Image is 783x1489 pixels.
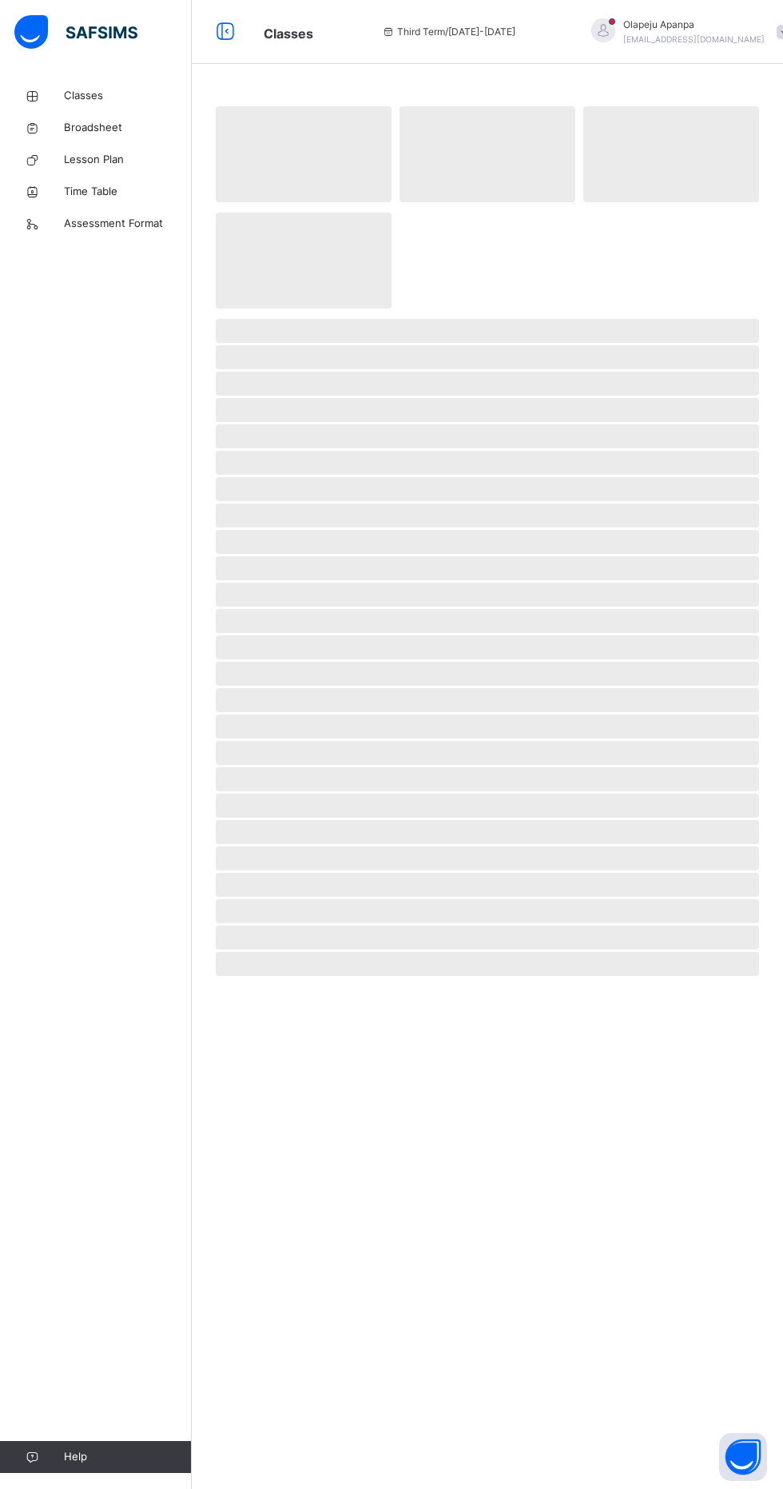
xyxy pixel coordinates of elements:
span: ‌ [216,820,759,844]
span: ‌ [216,609,759,633]
span: ‌ [583,106,759,202]
span: ‌ [216,504,759,528]
span: Broadsheet [64,120,192,136]
span: ‌ [216,583,759,607]
span: Classes [64,88,192,104]
span: ‌ [216,319,759,343]
span: ‌ [216,873,759,897]
span: ‌ [216,688,759,712]
span: ‌ [216,741,759,765]
span: ‌ [216,899,759,923]
span: ‌ [216,846,759,870]
span: ‌ [216,372,759,396]
span: [EMAIL_ADDRESS][DOMAIN_NAME] [623,34,765,44]
span: ‌ [216,556,759,580]
span: ‌ [216,477,759,501]
span: ‌ [216,530,759,554]
span: ‌ [399,106,575,202]
span: ‌ [216,106,391,202]
span: Classes [264,26,313,42]
span: ‌ [216,926,759,950]
span: Assessment Format [64,216,192,232]
span: Time Table [64,184,192,200]
span: Lesson Plan [64,152,192,168]
span: ‌ [216,398,759,422]
span: ‌ [216,424,759,448]
button: Open asap [719,1433,767,1481]
span: ‌ [216,635,759,659]
span: ‌ [216,715,759,739]
span: ‌ [216,662,759,686]
span: ‌ [216,345,759,369]
span: Help [64,1449,191,1465]
span: ‌ [216,213,391,309]
span: ‌ [216,451,759,475]
span: session/term information [381,25,515,39]
img: safsims [14,15,137,49]
span: Olapeju Apanpa [623,18,765,32]
span: ‌ [216,794,759,818]
span: ‌ [216,767,759,791]
span: ‌ [216,952,759,976]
